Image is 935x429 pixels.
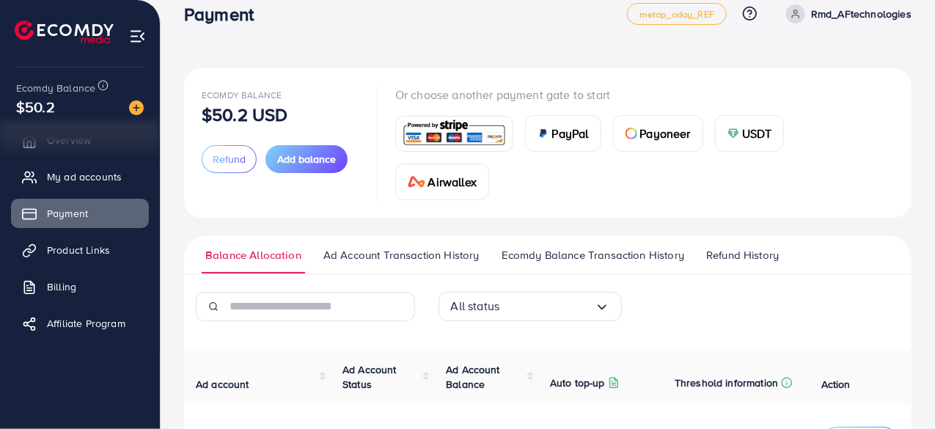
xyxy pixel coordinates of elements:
span: My ad accounts [47,169,122,184]
iframe: Chat [873,363,924,418]
p: $50.2 USD [202,106,287,123]
a: cardAirwallex [395,164,489,200]
a: cardUSDT [715,115,785,152]
a: card [395,116,513,152]
a: Affiliate Program [11,309,149,338]
span: Ecomdy Balance Transaction History [502,247,684,263]
div: Search for option [439,292,622,321]
a: Product Links [11,235,149,265]
span: Payment [47,206,88,221]
img: image [129,100,144,115]
span: Add balance [277,152,336,166]
img: card [538,128,549,139]
img: menu [129,28,146,45]
p: Or choose another payment gate to start [395,86,894,103]
p: Rmd_AFtechnologies [811,5,912,23]
a: cardPayoneer [613,115,703,152]
span: Ecomdy Balance [16,81,95,95]
span: Refund [213,152,246,166]
span: Payoneer [640,125,691,142]
span: USDT [742,125,772,142]
a: My ad accounts [11,162,149,191]
button: Add balance [265,145,348,173]
img: card [400,118,508,150]
span: Balance Allocation [205,247,301,263]
a: metap_oday_REF [627,3,727,25]
span: PayPal [552,125,589,142]
span: $50.2 [24,87,47,127]
a: Rmd_AFtechnologies [780,4,912,23]
button: Refund [202,145,257,173]
span: All status [451,295,500,318]
span: Ecomdy Balance [202,89,282,101]
span: Refund History [706,247,779,263]
img: card [727,128,739,139]
img: logo [15,21,114,43]
span: Product Links [47,243,110,257]
span: Billing [47,279,76,294]
input: Search for option [499,295,594,318]
a: cardPayPal [525,115,601,152]
span: Ad account [196,377,249,392]
h3: Payment [184,4,265,25]
span: Airwallex [428,173,477,191]
p: Auto top-up [550,374,605,392]
img: card [408,176,425,188]
a: Billing [11,272,149,301]
span: Overview [47,133,91,147]
span: Ad Account Balance [446,362,500,392]
span: Affiliate Program [47,316,125,331]
img: card [626,128,637,139]
a: Payment [11,199,149,228]
span: metap_oday_REF [639,10,714,19]
span: Ad Account Status [342,362,397,392]
p: Threshold information [675,374,778,392]
a: Overview [11,125,149,155]
span: Ad Account Transaction History [323,247,480,263]
span: Action [821,377,851,392]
